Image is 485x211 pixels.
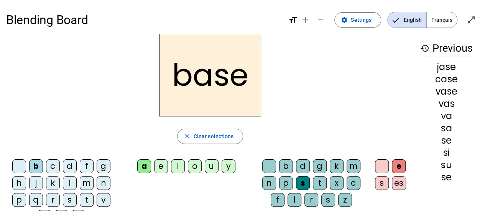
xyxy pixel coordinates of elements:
div: vas [420,99,473,108]
span: Clear selections [194,132,234,141]
div: k [46,176,60,190]
div: c [347,176,360,190]
div: y [222,159,235,173]
button: Increase font size [298,12,313,28]
button: Decrease font size [313,12,328,28]
div: n [97,176,110,190]
button: Settings [334,12,381,28]
div: g [97,159,110,173]
div: e [154,159,168,173]
div: d [63,159,77,173]
div: v [97,193,110,207]
div: g [313,159,327,173]
div: si [420,148,473,157]
div: s [296,176,310,190]
span: Français [427,12,457,28]
div: z [338,193,352,207]
div: q [29,193,43,207]
span: English [388,12,426,28]
div: h [12,176,26,190]
div: b [29,159,43,173]
div: vase [420,87,473,96]
span: Settings [351,15,372,25]
div: case [420,75,473,84]
div: sa [420,124,473,133]
button: Enter full screen [464,12,479,28]
mat-button-toggle-group: Language selection [387,12,457,28]
div: n [262,176,276,190]
div: f [80,159,94,173]
div: s [375,176,389,190]
div: i [171,159,185,173]
mat-icon: history [420,44,429,53]
div: u [205,159,219,173]
div: se [420,173,473,182]
div: t [313,176,327,190]
div: k [330,159,344,173]
button: Clear selections [177,129,243,144]
h1: Blending Board [6,8,282,32]
div: e [392,159,406,173]
div: es [392,176,406,190]
div: c [46,159,60,173]
mat-icon: remove [316,15,325,25]
div: m [347,159,360,173]
div: x [330,176,344,190]
h2: base [159,34,261,116]
div: se [420,136,473,145]
div: d [296,159,310,173]
div: va [420,111,473,121]
mat-icon: format_size [288,15,298,25]
div: r [46,193,60,207]
mat-icon: settings [341,16,348,23]
mat-icon: close [184,133,191,140]
div: jase [420,62,473,72]
div: b [279,159,293,173]
h3: Previous [420,40,473,57]
div: p [12,193,26,207]
div: su [420,160,473,170]
div: o [188,159,202,173]
mat-icon: add [301,15,310,25]
div: l [63,176,77,190]
div: a [137,159,151,173]
div: p [279,176,293,190]
div: l [288,193,301,207]
div: s [321,193,335,207]
div: m [80,176,94,190]
div: s [63,193,77,207]
div: f [271,193,284,207]
div: r [304,193,318,207]
div: j [29,176,43,190]
div: t [80,193,94,207]
mat-icon: open_in_full [467,15,476,25]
